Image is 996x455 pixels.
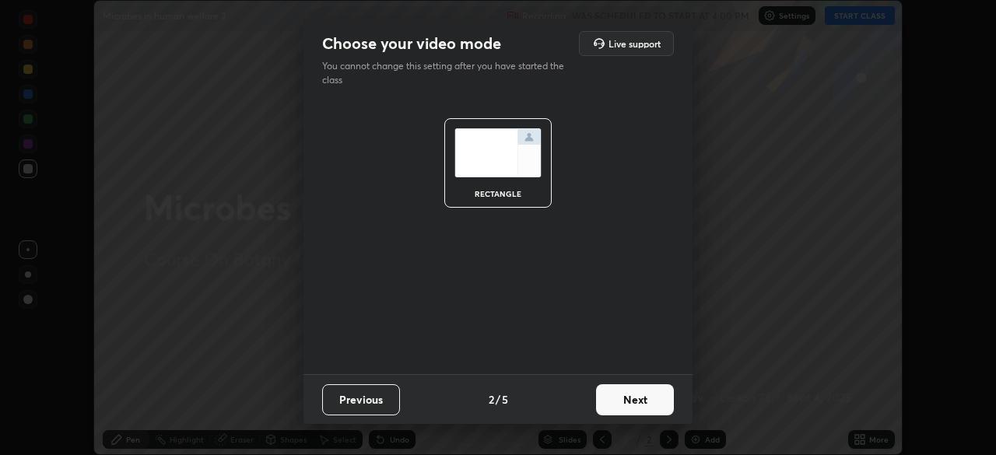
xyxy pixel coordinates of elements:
[454,128,542,177] img: normalScreenIcon.ae25ed63.svg
[322,33,501,54] h2: Choose your video mode
[608,39,661,48] h5: Live support
[502,391,508,408] h4: 5
[322,384,400,415] button: Previous
[467,190,529,198] div: rectangle
[496,391,500,408] h4: /
[322,59,574,87] p: You cannot change this setting after you have started the class
[596,384,674,415] button: Next
[489,391,494,408] h4: 2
